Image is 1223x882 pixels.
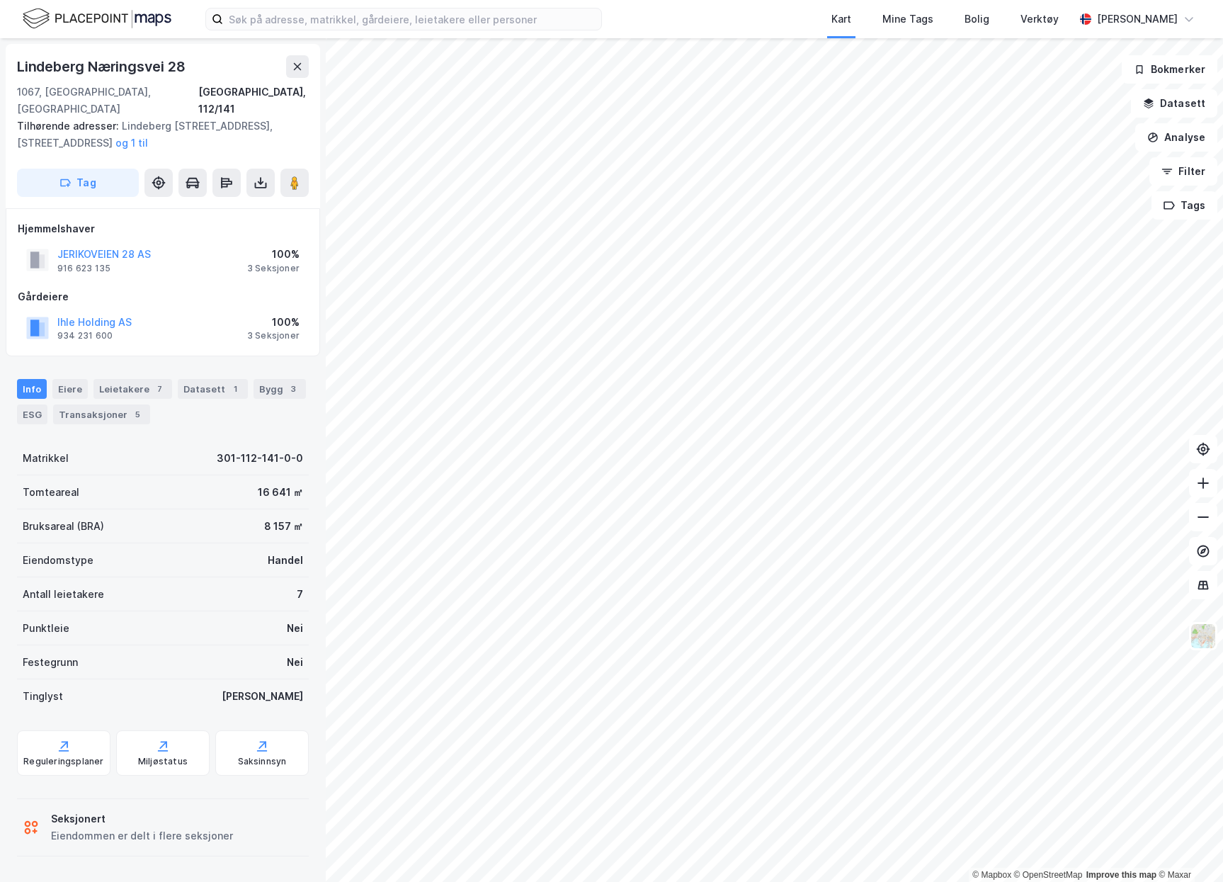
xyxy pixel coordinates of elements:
[17,120,122,132] span: Tilhørende adresser:
[1152,814,1223,882] iframe: Chat Widget
[93,379,172,399] div: Leietakere
[258,484,303,501] div: 16 641 ㎡
[286,382,300,396] div: 3
[965,11,989,28] div: Bolig
[238,756,287,767] div: Saksinnsyn
[1149,157,1217,186] button: Filter
[1020,11,1059,28] div: Verktøy
[57,263,110,274] div: 916 623 135
[138,756,188,767] div: Miljøstatus
[882,11,933,28] div: Mine Tags
[217,450,303,467] div: 301-112-141-0-0
[254,379,306,399] div: Bygg
[17,118,297,152] div: Lindeberg [STREET_ADDRESS], [STREET_ADDRESS]
[23,6,171,31] img: logo.f888ab2527a4732fd821a326f86c7f29.svg
[972,870,1011,880] a: Mapbox
[1122,55,1217,84] button: Bokmerker
[1151,191,1217,220] button: Tags
[247,330,300,341] div: 3 Seksjoner
[18,220,308,237] div: Hjemmelshaver
[17,405,47,424] div: ESG
[1131,89,1217,118] button: Datasett
[268,552,303,569] div: Handel
[222,688,303,705] div: [PERSON_NAME]
[297,586,303,603] div: 7
[130,407,144,422] div: 5
[1135,123,1217,152] button: Analyse
[23,586,104,603] div: Antall leietakere
[23,518,104,535] div: Bruksareal (BRA)
[287,620,303,637] div: Nei
[831,11,851,28] div: Kart
[247,314,300,331] div: 100%
[264,518,303,535] div: 8 157 ㎡
[178,379,248,399] div: Datasett
[23,620,69,637] div: Punktleie
[152,382,166,396] div: 7
[198,84,309,118] div: [GEOGRAPHIC_DATA], 112/141
[17,84,198,118] div: 1067, [GEOGRAPHIC_DATA], [GEOGRAPHIC_DATA]
[51,827,233,844] div: Eiendommen er delt i flere seksjoner
[23,484,79,501] div: Tomteareal
[247,263,300,274] div: 3 Seksjoner
[1086,870,1156,880] a: Improve this map
[23,654,78,671] div: Festegrunn
[23,756,103,767] div: Reguleringsplaner
[57,330,113,341] div: 934 231 600
[18,288,308,305] div: Gårdeiere
[287,654,303,671] div: Nei
[53,405,150,424] div: Transaksjoner
[23,688,63,705] div: Tinglyst
[52,379,88,399] div: Eiere
[223,9,601,30] input: Søk på adresse, matrikkel, gårdeiere, leietakere eller personer
[247,246,300,263] div: 100%
[23,552,93,569] div: Eiendomstype
[17,379,47,399] div: Info
[1097,11,1178,28] div: [PERSON_NAME]
[228,382,242,396] div: 1
[17,169,139,197] button: Tag
[1014,870,1083,880] a: OpenStreetMap
[23,450,69,467] div: Matrikkel
[51,810,233,827] div: Seksjonert
[17,55,188,78] div: Lindeberg Næringsvei 28
[1190,623,1217,650] img: Z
